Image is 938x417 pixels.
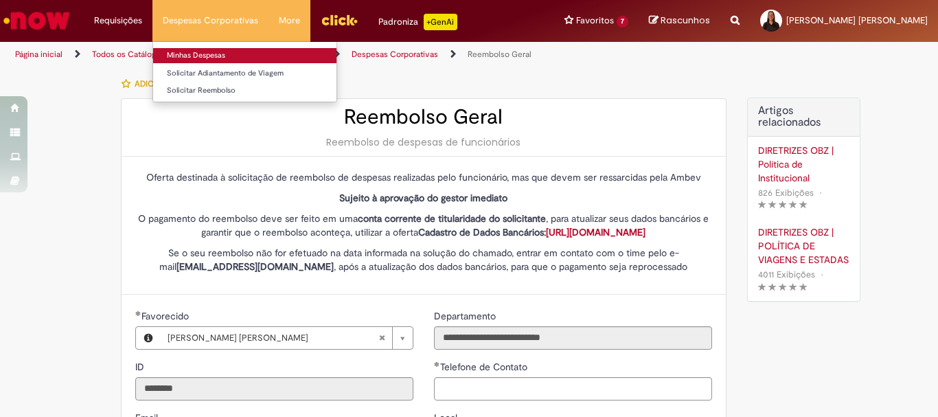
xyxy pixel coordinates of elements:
[279,14,300,27] span: More
[153,66,336,81] a: Solicitar Adiantamento de Viagem
[94,14,142,27] span: Requisições
[434,326,712,350] input: Departamento
[434,309,499,323] label: Somente leitura - Departamento
[135,106,712,128] h2: Reembolso Geral
[649,14,710,27] a: Rascunhos
[758,187,814,199] span: 826 Exibições
[339,192,507,204] strong: Sujeito à aprovação do gestor imediato
[168,327,378,349] span: [PERSON_NAME] [PERSON_NAME]
[10,42,615,67] ul: Trilhas de página
[163,14,258,27] span: Despesas Corporativas
[135,212,712,239] p: O pagamento do reembolso deve ser feito em uma , para atualizar seus dados bancários e garantir q...
[661,14,710,27] span: Rascunhos
[424,14,457,30] p: +GenAi
[758,225,849,267] a: DIRETRIZES OBZ | POLÍTICA DE VIAGENS E ESTADAS
[153,83,336,98] a: Solicitar Reembolso
[135,170,712,184] p: Oferta destinada à solicitação de reembolso de despesas realizadas pelo funcionário, mas que deve...
[352,49,438,60] a: Despesas Corporativas
[758,105,849,129] h3: Artigos relacionados
[371,327,392,349] abbr: Limpar campo Favorecido
[434,377,712,401] input: Telefone de Contato
[418,226,645,238] strong: Cadastro de Dados Bancários:
[378,14,457,30] div: Padroniza
[440,361,530,373] span: Telefone de Contato
[153,48,336,63] a: Minhas Despesas
[92,49,165,60] a: Todos os Catálogos
[135,246,712,273] p: Se o seu reembolso não for efetuado na data informada na solução do chamado, entrar em contato co...
[816,183,825,202] span: •
[434,310,499,322] span: Somente leitura - Departamento
[161,327,413,349] a: [PERSON_NAME] [PERSON_NAME]Limpar campo Favorecido
[818,265,826,284] span: •
[135,377,413,401] input: ID
[758,144,849,185] a: DIRETRIZES OBZ | Política de Institucional
[135,360,147,374] label: Somente leitura - ID
[135,311,141,316] span: Obrigatório Preenchido
[135,78,233,89] span: Adicionar a Favoritos
[546,226,645,238] a: [URL][DOMAIN_NAME]
[758,269,815,280] span: 4011 Exibições
[15,49,62,60] a: Página inicial
[434,361,440,367] span: Necessários
[121,69,241,98] button: Adicionar a Favoritos
[321,10,358,30] img: click_logo_yellow_360x200.png
[135,135,712,149] div: Reembolso de despesas de funcionários
[576,14,614,27] span: Favoritos
[786,14,928,26] span: [PERSON_NAME] [PERSON_NAME]
[176,260,334,273] strong: [EMAIL_ADDRESS][DOMAIN_NAME]
[141,310,192,322] span: Necessários - Favorecido
[358,212,546,225] strong: conta corrente de titularidade do solicitante
[1,7,72,34] img: ServiceNow
[617,16,628,27] span: 7
[468,49,531,60] a: Reembolso Geral
[136,327,161,349] button: Favorecido, Visualizar este registro Silvana De Pinho Domingues Hanada
[152,41,337,102] ul: Despesas Corporativas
